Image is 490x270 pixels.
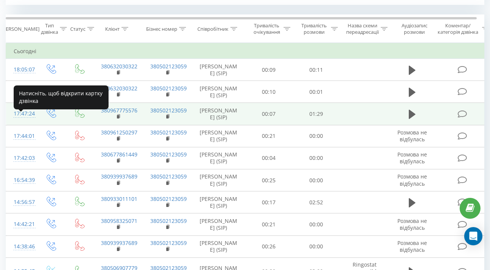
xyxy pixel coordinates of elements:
[14,84,29,99] div: 18:04:43
[293,235,340,257] td: 00:00
[192,147,245,169] td: [PERSON_NAME] (SIP)
[299,22,329,35] div: Тривалість розмови
[101,195,137,202] a: 380933011101
[101,173,137,180] a: 380939937689
[14,129,29,144] div: 17:44:01
[245,191,293,213] td: 00:17
[397,217,427,231] span: Розмова не відбулась
[397,151,427,165] span: Розмова не відбулась
[14,151,29,166] div: 17:42:03
[192,125,245,147] td: [PERSON_NAME] (SIP)
[150,107,187,114] a: 380502123059
[105,26,120,32] div: Клієнт
[436,22,480,35] div: Коментар/категорія дзвінка
[14,62,29,77] div: 18:05:07
[192,81,245,103] td: [PERSON_NAME] (SIP)
[101,239,137,246] a: 380939937689
[293,103,340,125] td: 01:29
[70,26,85,32] div: Статус
[192,59,245,81] td: [PERSON_NAME] (SIP)
[101,107,137,114] a: 380967775576
[245,147,293,169] td: 00:04
[293,59,340,81] td: 00:11
[14,239,29,254] div: 14:38:46
[14,217,29,232] div: 14:42:21
[150,151,187,158] a: 380502123059
[192,169,245,191] td: [PERSON_NAME] (SIP)
[245,81,293,103] td: 00:10
[101,217,137,224] a: 380958325071
[192,103,245,125] td: [PERSON_NAME] (SIP)
[245,103,293,125] td: 00:07
[41,22,58,35] div: Тип дзвінка
[396,22,433,35] div: Аудіозапис розмови
[346,22,379,35] div: Назва схеми переадресації
[150,217,187,224] a: 380502123059
[14,173,29,188] div: 16:54:39
[14,106,29,121] div: 17:47:24
[192,213,245,235] td: [PERSON_NAME] (SIP)
[101,151,137,158] a: 380677861449
[101,85,137,92] a: 380632030322
[293,81,340,103] td: 00:01
[293,125,340,147] td: 00:00
[192,191,245,213] td: [PERSON_NAME] (SIP)
[146,26,177,32] div: Бізнес номер
[293,191,340,213] td: 02:52
[192,235,245,257] td: [PERSON_NAME] (SIP)
[150,85,187,92] a: 380502123059
[293,169,340,191] td: 00:00
[293,213,340,235] td: 00:00
[14,195,29,210] div: 14:56:57
[14,85,109,109] div: Натисніть, щоб відкрити картку дзвінка
[150,63,187,70] a: 380502123059
[397,129,427,143] span: Розмова не відбулась
[245,213,293,235] td: 00:21
[150,195,187,202] a: 380502123059
[197,26,228,32] div: Співробітник
[245,169,293,191] td: 00:25
[397,239,427,253] span: Розмова не відбулась
[245,59,293,81] td: 00:09
[293,147,340,169] td: 00:00
[252,22,282,35] div: Тривалість очікування
[245,235,293,257] td: 00:26
[1,26,39,32] div: [PERSON_NAME]
[464,227,482,245] div: Open Intercom Messenger
[150,173,187,180] a: 380502123059
[101,129,137,136] a: 380961250297
[245,125,293,147] td: 00:21
[150,239,187,246] a: 380502123059
[397,173,427,187] span: Розмова не відбулась
[101,63,137,70] a: 380632030322
[150,129,187,136] a: 380502123059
